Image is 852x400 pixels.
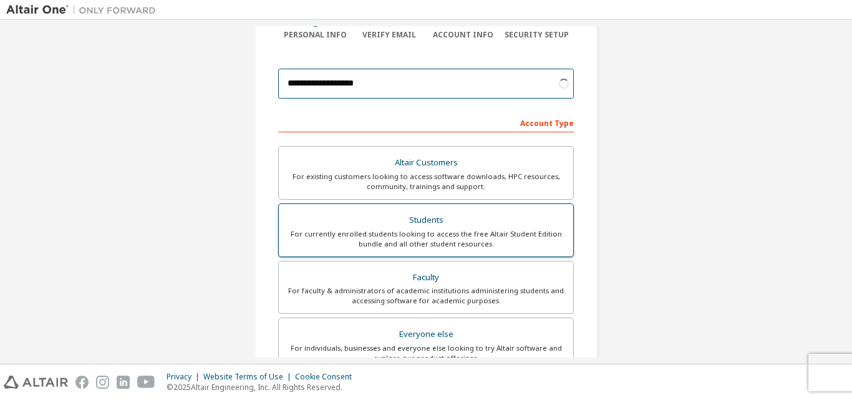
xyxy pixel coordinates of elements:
[352,30,427,40] div: Verify Email
[286,286,566,306] div: For faculty & administrators of academic institutions administering students and accessing softwa...
[286,154,566,172] div: Altair Customers
[6,4,162,16] img: Altair One
[4,376,68,389] img: altair_logo.svg
[75,376,89,389] img: facebook.svg
[286,326,566,343] div: Everyone else
[137,376,155,389] img: youtube.svg
[426,30,500,40] div: Account Info
[167,372,203,382] div: Privacy
[286,172,566,192] div: For existing customers looking to access software downloads, HPC resources, community, trainings ...
[295,372,359,382] div: Cookie Consent
[117,376,130,389] img: linkedin.svg
[286,229,566,249] div: For currently enrolled students looking to access the free Altair Student Edition bundle and all ...
[278,112,574,132] div: Account Type
[286,212,566,229] div: Students
[167,382,359,393] p: © 2025 Altair Engineering, Inc. All Rights Reserved.
[203,372,295,382] div: Website Terms of Use
[278,30,352,40] div: Personal Info
[286,269,566,286] div: Faculty
[96,376,109,389] img: instagram.svg
[286,343,566,363] div: For individuals, businesses and everyone else looking to try Altair software and explore our prod...
[500,30,574,40] div: Security Setup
